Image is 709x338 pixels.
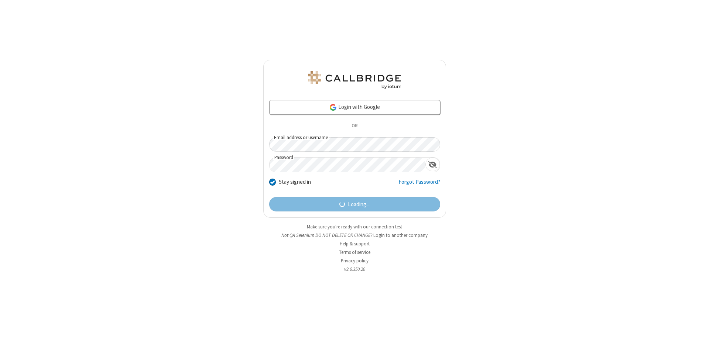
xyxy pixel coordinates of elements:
img: google-icon.png [329,103,337,111]
a: Help & support [340,241,370,247]
a: Privacy policy [341,258,369,264]
iframe: Chat [691,319,703,333]
a: Terms of service [339,249,370,255]
a: Forgot Password? [398,178,440,192]
li: v2.6.350.20 [263,266,446,273]
button: Login to another company [373,232,428,239]
label: Stay signed in [279,178,311,186]
img: QA Selenium DO NOT DELETE OR CHANGE [306,71,403,89]
a: Make sure you're ready with our connection test [307,224,402,230]
a: Login with Google [269,100,440,115]
button: Loading... [269,197,440,212]
span: OR [349,121,360,131]
span: Loading... [348,200,370,209]
div: Show password [425,158,440,171]
input: Email address or username [269,137,440,152]
input: Password [270,158,425,172]
li: Not QA Selenium DO NOT DELETE OR CHANGE? [263,232,446,239]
